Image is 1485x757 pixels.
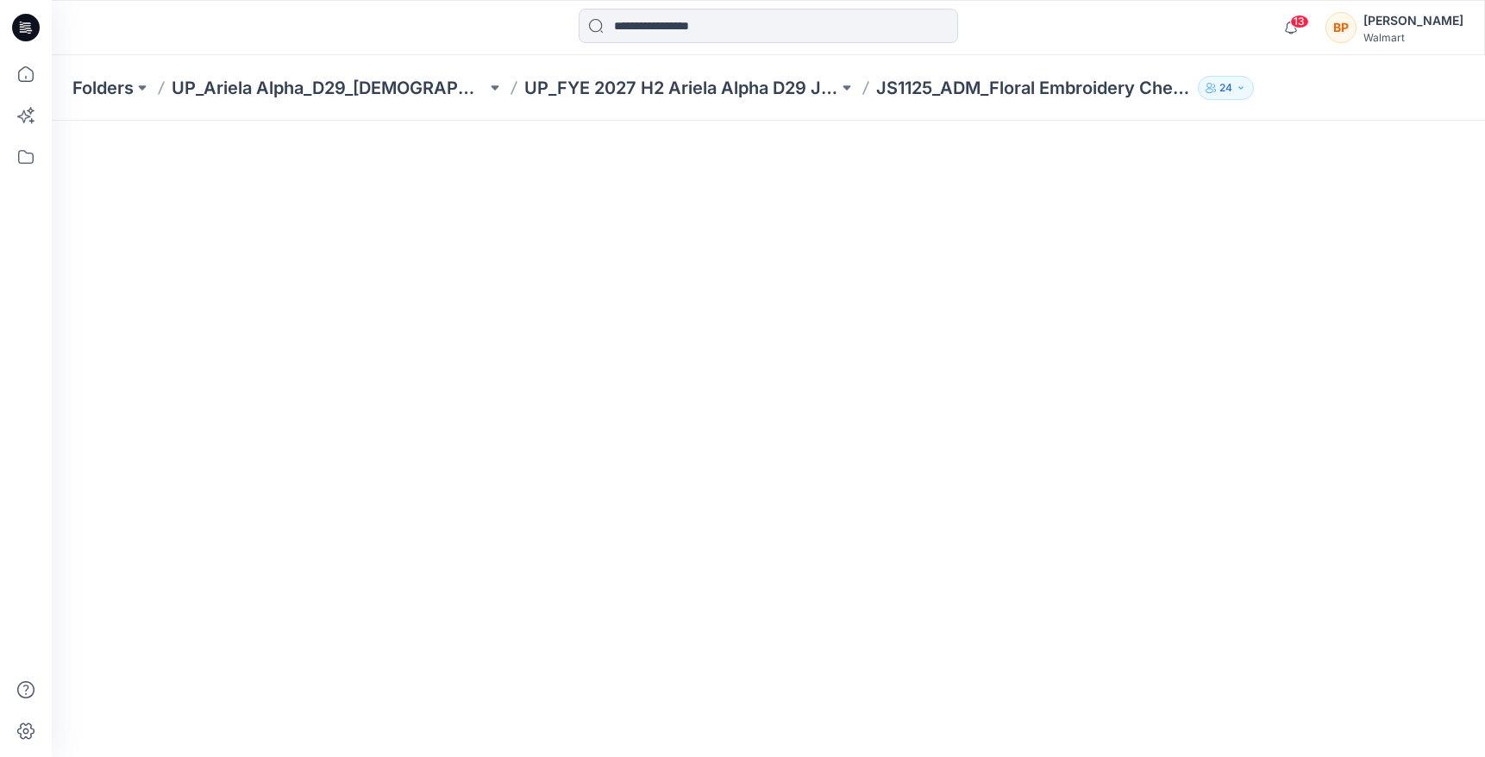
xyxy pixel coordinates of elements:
p: 24 [1219,78,1232,97]
a: UP_FYE 2027 H2 Ariela Alpha D29 Joyspun Panties [524,76,839,100]
a: Folders [72,76,134,100]
div: BP [1325,12,1357,43]
div: [PERSON_NAME] [1363,10,1463,31]
span: 13 [1290,15,1309,28]
iframe: edit-style [52,121,1485,757]
p: JS1125_ADM_Floral Embroidery Cheeky [876,76,1191,100]
div: Walmart [1363,31,1463,44]
button: 24 [1198,76,1254,100]
a: UP_Ariela Alpha_D29_[DEMOGRAPHIC_DATA] Intimates - Joyspun [172,76,486,100]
